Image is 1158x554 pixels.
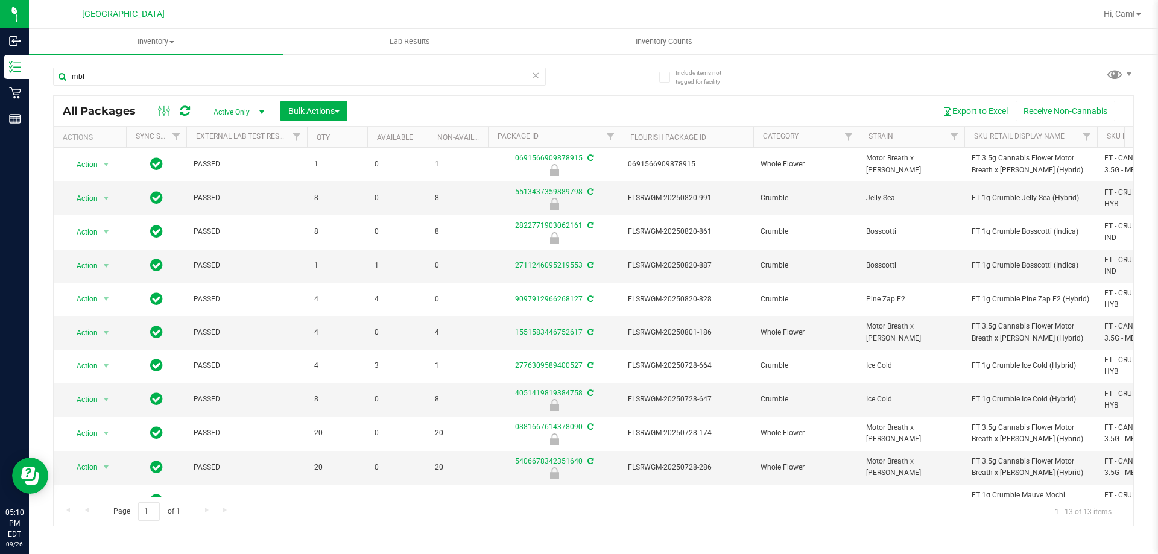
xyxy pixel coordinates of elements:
a: 2776309589400527 [515,361,583,370]
a: 2822771903062161 [515,221,583,230]
span: 0 [375,394,420,405]
a: Qty [317,133,330,142]
span: 0 [375,462,420,473]
span: 0 [375,192,420,204]
span: Sync from Compliance System [586,295,593,303]
span: 20 [314,462,360,473]
span: FT 1g Crumble Bosscotti (Indica) [972,260,1090,271]
span: 0 [375,226,420,238]
span: PASSED [194,427,300,439]
span: Whole Flower [761,427,852,439]
span: Sync from Compliance System [586,187,593,196]
inline-svg: Inventory [9,61,21,73]
span: Action [66,357,98,374]
span: [GEOGRAPHIC_DATA] [82,9,165,20]
span: FLSRWGM-20250801-186 [628,327,746,338]
p: 09/26 [5,540,24,549]
span: FT 1g Crumble Ice Cold (Hybrid) [972,394,1090,405]
span: Ice Cold [866,360,957,371]
span: In Sync [150,291,163,307]
span: 4 [314,327,360,338]
span: select [99,257,114,274]
span: Sync from Compliance System [586,423,593,431]
span: Sync from Compliance System [586,221,593,230]
span: Crumble [761,495,852,506]
span: Motor Breath x [PERSON_NAME] [866,422,957,445]
a: Filter [944,127,964,147]
span: Sync from Compliance System [586,328,593,336]
span: Action [66,324,98,341]
span: FT 1g Crumble Bosscotti (Indica) [972,226,1090,238]
span: Inventory Counts [619,36,709,47]
a: 5406678342351640 [515,457,583,465]
span: Action [66,156,98,173]
input: 1 [138,502,160,521]
inline-svg: Retail [9,87,21,99]
span: Motor Breath x [PERSON_NAME] [866,456,957,479]
span: In Sync [150,189,163,206]
span: PASSED [194,192,300,204]
span: Lab Results [373,36,446,47]
span: Action [66,493,98,509]
a: Non-Available [437,133,491,142]
span: PASSED [194,159,300,170]
span: select [99,190,114,207]
a: Filter [1077,127,1097,147]
span: Whole Flower [761,327,852,338]
div: Newly Received [486,232,622,244]
div: Actions [63,133,121,142]
div: Newly Received [486,198,622,210]
a: SKU Name [1107,132,1143,140]
span: PASSED [194,294,300,305]
a: Inventory [29,29,283,54]
span: Hi, Cam! [1104,9,1135,19]
span: Action [66,291,98,307]
span: In Sync [150,223,163,240]
span: In Sync [150,459,163,476]
span: FT 3.5g Cannabis Flower Motor Breath x [PERSON_NAME] (Hybrid) [972,321,1090,344]
span: FT 3.5g Cannabis Flower Motor Breath x [PERSON_NAME] (Hybrid) [972,153,1090,175]
span: FLSRWGM-20250728-664 [628,360,746,371]
span: 0 [375,327,420,338]
span: Whole Flower [761,159,852,170]
span: Jelly Sea [866,192,957,204]
span: select [99,459,114,476]
span: select [99,291,114,307]
inline-svg: Inbound [9,35,21,47]
span: select [99,391,114,408]
span: FT 1g Crumble Jelly Sea (Hybrid) [972,192,1090,204]
span: 3 [375,495,420,506]
span: Crumble [761,294,852,305]
inline-svg: Reports [9,113,21,125]
span: FLSRWGM-20250728-174 [628,427,746,439]
span: FT 1g Crumble Mauve Mochi (Hybrid) [972,489,1090,512]
a: Filter [601,127,621,147]
span: Inventory [29,36,283,47]
span: In Sync [150,324,163,341]
span: select [99,224,114,241]
span: 8 [435,192,481,204]
a: 9097912966268127 [515,295,583,303]
span: 1 [435,159,481,170]
span: 1 - 13 of 13 items [1045,502,1121,520]
button: Bulk Actions [280,101,347,121]
span: All Packages [63,104,148,118]
a: 0881667614378090 [515,423,583,431]
span: FLSRWGM-20250820-828 [628,294,746,305]
span: Sync from Compliance System [586,389,593,397]
span: Page of 1 [103,502,190,521]
span: 20 [314,427,360,439]
span: FLSRWGM-20250728-286 [628,462,746,473]
span: Motor Breath x [PERSON_NAME] [866,321,957,344]
span: In Sync [150,257,163,274]
span: Sync from Compliance System [586,457,593,465]
span: 0691566909878915 [628,159,746,170]
div: Newly Received [486,399,622,411]
span: In Sync [150,357,163,374]
button: Export to Excel [935,101,1016,121]
a: Flourish Package ID [630,133,706,142]
span: Bosscotti [866,260,957,271]
span: Crumble [761,394,852,405]
span: 4 [435,327,481,338]
iframe: Resource center [12,458,48,494]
